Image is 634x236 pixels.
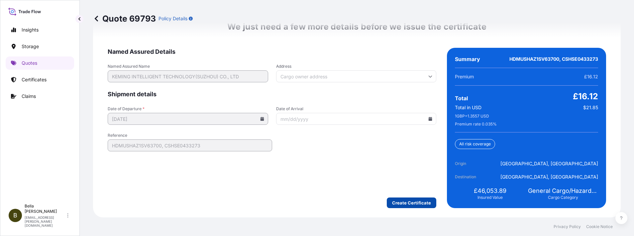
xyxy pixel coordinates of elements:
input: Cargo owner address [276,70,437,82]
span: Total [455,95,468,102]
div: All risk coverage [455,139,495,149]
span: £16.12 [573,91,598,102]
span: General Cargo/Hazardous Material [528,187,598,195]
input: mm/dd/yyyy [108,113,268,125]
a: Insights [6,23,74,37]
span: $21.85 [583,104,598,111]
a: Cookie Notice [586,224,613,229]
span: Shipment details [108,90,436,98]
p: Claims [22,93,36,100]
span: 1 GBP = 1.3557 USD [455,114,489,119]
p: Quote 69793 [93,13,156,24]
a: Claims [6,90,74,103]
span: Premium [455,73,474,80]
span: Date of Arrival [276,106,437,112]
span: Premium rate 0.035 % [455,121,497,127]
span: Insured Value [477,195,503,200]
span: Date of Departure [108,106,268,112]
span: Origin [455,160,492,167]
p: Certificates [22,76,47,83]
span: Cargo Category [548,195,578,200]
span: Destination [455,174,492,180]
span: B [13,212,17,219]
span: Named Assured Details [108,48,436,56]
span: Named Assured Name [108,64,268,69]
a: Storage [6,40,74,53]
p: Insights [22,27,39,33]
span: HDMUSHAZ1SV63700, CSHSE0433273 [509,56,598,62]
p: [EMAIL_ADDRESS][PERSON_NAME][DOMAIN_NAME] [25,215,66,227]
span: £16.12 [584,73,598,80]
p: Quotes [22,60,37,66]
span: [GEOGRAPHIC_DATA], [GEOGRAPHIC_DATA] [500,174,598,180]
span: £46,053.89 [474,187,506,195]
p: Storage [22,43,39,50]
input: Your internal reference [108,139,272,151]
span: Total in USD [455,104,481,111]
button: Create Certificate [387,197,436,208]
span: Address [276,64,437,69]
p: Policy Details [158,15,187,22]
span: Summary [455,56,480,62]
a: Privacy Policy [554,224,581,229]
a: Certificates [6,73,74,86]
span: Reference [108,133,272,138]
p: Create Certificate [392,199,431,206]
p: Bella [PERSON_NAME] [25,203,66,214]
a: Quotes [6,56,74,70]
span: [GEOGRAPHIC_DATA], [GEOGRAPHIC_DATA] [500,160,598,167]
input: mm/dd/yyyy [276,113,437,125]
